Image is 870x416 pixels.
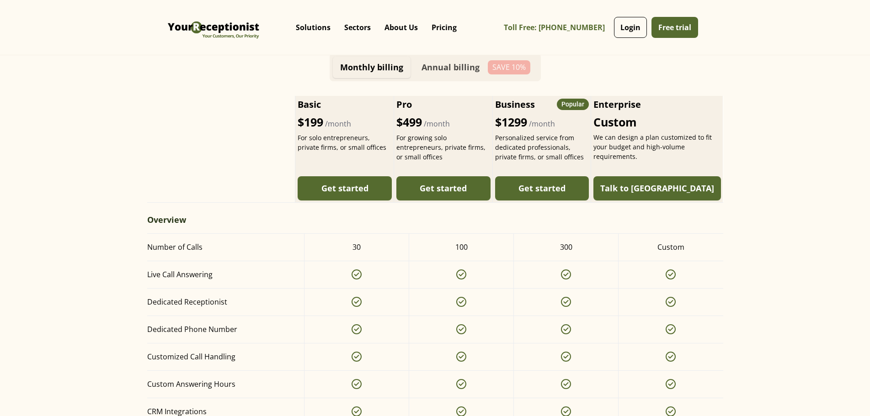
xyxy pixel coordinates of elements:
[425,14,464,41] a: Pricing
[495,115,589,129] div: $1299
[495,176,589,200] a: Get started
[344,23,371,32] p: Sectors
[337,9,378,46] div: Sectors
[504,17,612,38] a: Toll Free: [PHONE_NUMBER]
[560,242,572,253] div: 300
[298,176,392,200] a: Get started
[593,98,721,111] h2: Enterprise
[298,98,321,111] h2: Basic
[147,323,294,336] div: Dedicated Phone Number
[651,17,698,38] a: Free trial
[518,182,566,195] div: Get started
[298,115,392,129] div: $199
[718,317,870,416] iframe: Chat Widget
[147,269,294,281] div: Live Call Answering
[147,351,294,363] div: Customized Call Handling
[325,119,351,129] span: /month
[352,242,361,253] div: 30
[296,23,331,32] p: Solutions
[495,133,589,162] div: Personalized service from dedicated professionals, private firms, or small offices
[396,115,491,129] div: $499
[378,9,425,46] div: About Us
[614,17,647,38] a: Login
[600,182,714,195] div: Talk to [GEOGRAPHIC_DATA]
[593,132,721,161] div: We can design a plan customized to fit your budget and high-volume requirements.
[147,214,723,226] div: Overview
[165,7,262,48] img: Virtual Receptionist - Answering Service - Call and Live Chat Receptionist - Virtual Receptionist...
[593,115,721,129] div: Custom
[561,100,584,109] div: Popular
[321,182,368,195] div: Get started
[396,133,491,162] div: For growing solo entrepreneurs, private firms, or small offices
[147,241,294,253] div: Number of Calls
[147,378,294,390] div: Custom Answering Hours
[657,242,684,253] div: Custom
[340,63,403,72] div: Monthly billing
[420,182,467,195] div: Get started
[147,296,294,308] div: Dedicated Receptionist
[396,176,491,200] a: Get started
[298,133,392,152] div: For solo entrepreneurs, private firms, or small offices
[495,98,535,111] h2: Business
[422,63,480,72] div: Annual billing
[289,9,337,46] div: Solutions
[396,98,491,111] h2: Pro
[424,119,450,129] span: /month
[384,23,418,32] p: About Us
[165,7,262,48] a: home
[455,242,468,253] div: 100
[529,119,555,129] span: /month
[490,63,528,72] div: Save 10%
[593,176,721,200] a: Talk to [GEOGRAPHIC_DATA]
